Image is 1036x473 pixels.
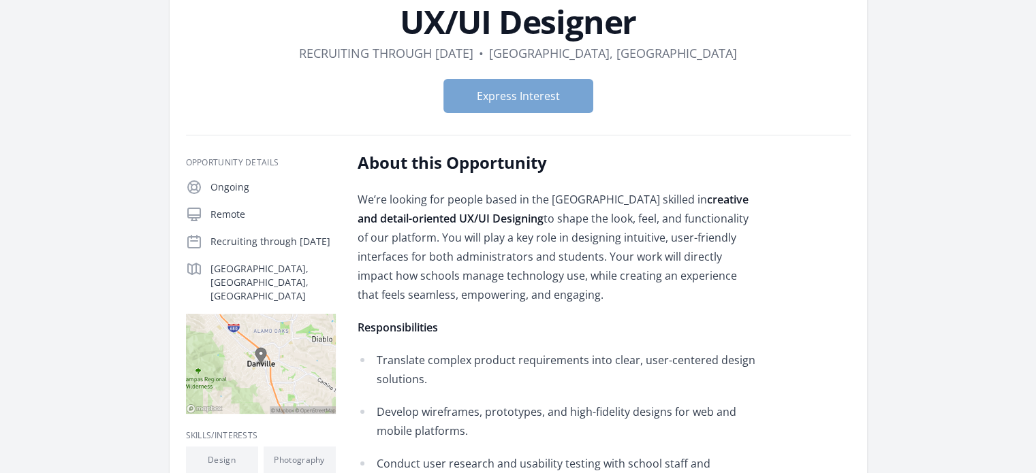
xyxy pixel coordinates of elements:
[299,44,473,63] dd: Recruiting through [DATE]
[186,314,336,414] img: Map
[489,44,737,63] dd: [GEOGRAPHIC_DATA], [GEOGRAPHIC_DATA]
[479,44,484,63] div: •
[443,79,593,113] button: Express Interest
[186,430,336,441] h3: Skills/Interests
[377,402,756,440] p: Develop wireframes, prototypes, and high-fidelity designs for web and mobile platforms.
[210,235,336,248] p: Recruiting through [DATE]
[358,190,756,304] p: We’re looking for people based in the [GEOGRAPHIC_DATA] skilled in to shape the look, feel, and f...
[358,152,756,174] h2: About this Opportunity
[210,262,336,303] p: [GEOGRAPHIC_DATA], [GEOGRAPHIC_DATA], [GEOGRAPHIC_DATA]
[358,320,438,335] strong: Responsibilities
[210,180,336,194] p: Ongoing
[377,350,756,389] p: Translate complex product requirements into clear, user-centered design solutions.
[210,208,336,221] p: Remote
[186,157,336,168] h3: Opportunity Details
[186,5,851,38] h1: UX/UI Designer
